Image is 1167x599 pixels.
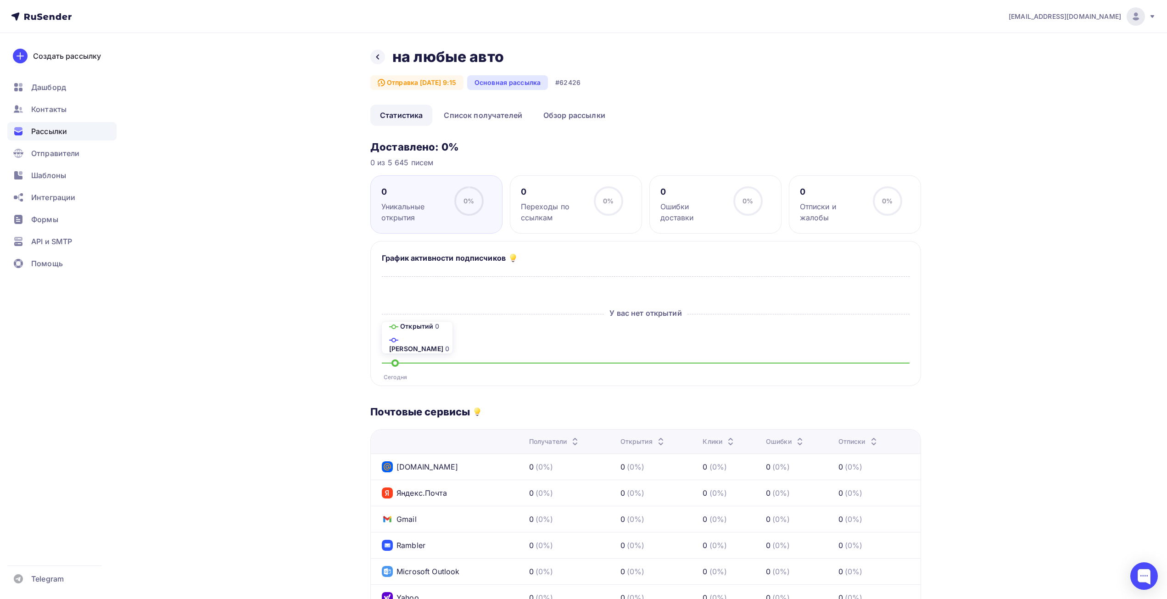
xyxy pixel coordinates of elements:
[521,201,586,223] div: Переходы по ссылкам
[534,105,615,126] a: Обзор рассылки
[703,514,707,525] div: 0
[627,487,645,498] div: (0%)
[445,345,449,353] span: 0
[31,82,66,93] span: Дашборд
[703,461,707,472] div: 0
[838,487,843,498] div: 0
[31,148,80,159] span: Отправители
[529,566,534,577] div: 0
[463,197,474,205] span: 0%
[467,75,548,90] div: Основная рассылка
[620,540,625,551] div: 0
[31,126,67,137] span: Рассылки
[882,197,893,205] span: 0%
[838,540,843,551] div: 0
[382,461,458,472] div: [DOMAIN_NAME]
[838,514,843,525] div: 0
[627,461,645,472] div: (0%)
[7,144,117,162] a: Отправители
[529,487,534,498] div: 0
[400,322,433,330] span: Открытий
[31,258,63,269] span: Помощь
[620,487,625,498] div: 0
[1009,12,1121,21] span: [EMAIL_ADDRESS][DOMAIN_NAME]
[382,514,417,525] div: Gmail
[603,197,614,205] span: 0%
[620,437,666,446] div: Открытия
[620,514,625,525] div: 0
[627,540,645,551] div: (0%)
[605,308,687,318] span: У вас нет открытий
[772,540,790,551] div: (0%)
[31,236,72,247] span: API и SMTP
[536,461,553,472] div: (0%)
[703,487,707,498] div: 0
[521,186,586,197] div: 0
[845,566,863,577] div: (0%)
[800,201,865,223] div: Отписки и жалобы
[845,461,863,472] div: (0%)
[370,140,921,153] h3: Доставлено: 0%
[772,566,790,577] div: (0%)
[529,540,534,551] div: 0
[772,514,790,525] div: (0%)
[660,186,725,197] div: 0
[384,374,407,381] span: Сегодня
[7,210,117,229] a: Формы
[31,573,64,584] span: Telegram
[766,487,771,498] div: 0
[709,461,727,472] div: (0%)
[660,201,725,223] div: Ошибки доставки
[627,514,645,525] div: (0%)
[7,78,117,96] a: Дашборд
[766,461,771,472] div: 0
[766,540,771,551] div: 0
[620,461,625,472] div: 0
[772,461,790,472] div: (0%)
[703,437,736,446] div: Клики
[620,566,625,577] div: 0
[391,359,399,367] img: Сегодня
[709,540,727,551] div: (0%)
[529,437,581,446] div: Получатели
[766,566,771,577] div: 0
[838,566,843,577] div: 0
[772,487,790,498] div: (0%)
[536,566,553,577] div: (0%)
[536,540,553,551] div: (0%)
[709,514,727,525] div: (0%)
[555,78,581,87] div: #62426
[381,201,446,223] div: Уникальные открытия
[709,487,727,498] div: (0%)
[382,566,459,577] div: Microsoft Outlook
[389,325,398,329] img: Открытий
[800,186,865,197] div: 0
[31,192,75,203] span: Интеграции
[766,514,771,525] div: 0
[536,487,553,498] div: (0%)
[370,75,463,90] div: Отправка [DATE] 9:15
[703,566,707,577] div: 0
[766,437,805,446] div: Ошибки
[743,197,753,205] span: 0%
[529,514,534,525] div: 0
[709,566,727,577] div: (0%)
[33,50,101,62] div: Создать рассылку
[845,540,863,551] div: (0%)
[536,514,553,525] div: (0%)
[382,540,425,551] div: Rambler
[845,514,863,525] div: (0%)
[435,322,439,330] span: 0
[382,487,447,498] div: Яндекс.Почта
[31,170,66,181] span: Шаблоны
[370,405,470,418] h3: Почтовые сервисы
[529,461,534,472] div: 0
[7,100,117,118] a: Контакты
[838,461,843,472] div: 0
[7,166,117,185] a: Шаблоны
[370,157,921,168] div: 0 из 5 645 писем
[838,437,879,446] div: Отписки
[845,487,863,498] div: (0%)
[389,338,398,342] img: Кликов
[392,48,504,66] h2: на любые авто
